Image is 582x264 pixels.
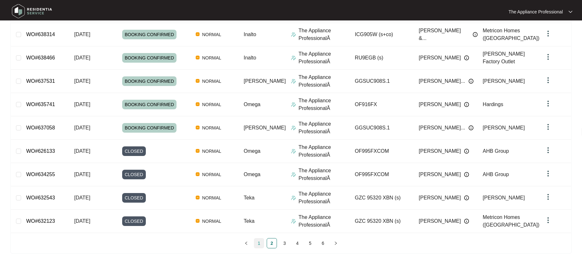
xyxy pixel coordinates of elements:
[200,101,224,108] span: NORMAL
[26,125,55,130] a: WO#637058
[419,147,461,155] span: [PERSON_NAME]
[299,27,350,42] p: The Appliance ProfessionalÂ
[468,79,474,84] img: Info icon
[200,147,224,155] span: NORMAL
[241,238,251,248] li: Previous Page
[10,2,54,21] img: residentia service logo
[291,149,296,154] img: Assigner Icon
[483,172,509,177] span: AHB Group
[244,241,248,245] span: left
[279,238,290,248] li: 3
[254,238,264,248] li: 1
[473,32,478,37] img: Info icon
[318,238,328,248] a: 6
[419,101,461,108] span: [PERSON_NAME]
[244,125,286,130] span: [PERSON_NAME]
[244,102,260,107] span: Omega
[244,172,260,177] span: Omega
[350,23,414,46] td: ICG905W (s+co)
[483,102,503,107] span: Hardings
[483,78,525,84] span: [PERSON_NAME]
[122,216,146,226] span: CLOSED
[291,79,296,84] img: Assigner Icon
[122,100,177,109] span: BOOKING CONFIRMED
[244,218,255,224] span: Teka
[464,149,469,154] img: Info icon
[244,32,256,37] span: Inalto
[74,55,90,60] span: [DATE]
[350,46,414,70] td: RU9EGB (s)
[292,238,303,248] li: 4
[544,216,552,224] img: dropdown arrow
[544,53,552,61] img: dropdown arrow
[196,149,200,153] img: Vercel Logo
[291,195,296,200] img: Assigner Icon
[544,30,552,37] img: dropdown arrow
[200,77,224,85] span: NORMAL
[196,219,200,223] img: Vercel Logo
[419,77,465,85] span: [PERSON_NAME]...
[26,218,55,224] a: WO#632123
[468,125,474,130] img: Info icon
[26,148,55,154] a: WO#626133
[244,148,260,154] span: Omega
[196,102,200,106] img: Vercel Logo
[350,116,414,140] td: GGSUC908S.1
[318,238,328,248] li: 6
[419,27,469,42] span: [PERSON_NAME] &...
[305,238,315,248] a: 5
[350,140,414,163] td: OF995FXCOM
[122,193,146,203] span: CLOSED
[26,102,55,107] a: WO#635741
[196,56,200,59] img: Vercel Logo
[254,238,264,248] a: 1
[291,32,296,37] img: Assigner Icon
[483,195,525,200] span: [PERSON_NAME]
[74,195,90,200] span: [DATE]
[419,54,461,62] span: [PERSON_NAME]
[544,193,552,201] img: dropdown arrow
[196,196,200,199] img: Vercel Logo
[299,120,350,136] p: The Appliance ProfessionalÂ
[26,55,55,60] a: WO#638466
[299,144,350,159] p: The Appliance ProfessionalÂ
[464,219,469,224] img: Info icon
[196,126,200,129] img: Vercel Logo
[350,210,414,233] td: GZC 95320 XBN (s)
[331,238,341,248] button: right
[464,195,469,200] img: Info icon
[26,78,55,84] a: WO#637531
[196,172,200,176] img: Vercel Logo
[305,238,315,248] li: 5
[483,28,539,41] span: Metricon Homes ([GEOGRAPHIC_DATA])
[350,70,414,93] td: GGSUC908S.1
[299,167,350,182] p: The Appliance ProfessionalÂ
[483,125,525,130] span: [PERSON_NAME]
[122,146,146,156] span: CLOSED
[74,78,90,84] span: [DATE]
[419,217,461,225] span: [PERSON_NAME]
[483,51,525,64] span: [PERSON_NAME] Factory Outlet
[26,195,55,200] a: WO#632543
[74,172,90,177] span: [DATE]
[299,74,350,89] p: The Appliance ProfessionalÂ
[544,100,552,107] img: dropdown arrow
[464,172,469,177] img: Info icon
[122,53,177,63] span: BOOKING CONFIRMED
[331,238,341,248] li: Next Page
[196,32,200,36] img: Vercel Logo
[74,148,90,154] span: [DATE]
[74,32,90,37] span: [DATE]
[241,238,251,248] button: left
[74,218,90,224] span: [DATE]
[291,219,296,224] img: Assigner Icon
[200,217,224,225] span: NORMAL
[122,76,177,86] span: BOOKING CONFIRMED
[299,97,350,112] p: The Appliance ProfessionalÂ
[334,241,338,245] span: right
[280,238,289,248] a: 3
[544,170,552,177] img: dropdown arrow
[419,124,465,132] span: [PERSON_NAME]...
[350,186,414,210] td: GZC 95320 XBN (s)
[508,9,563,15] p: The Appliance Professional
